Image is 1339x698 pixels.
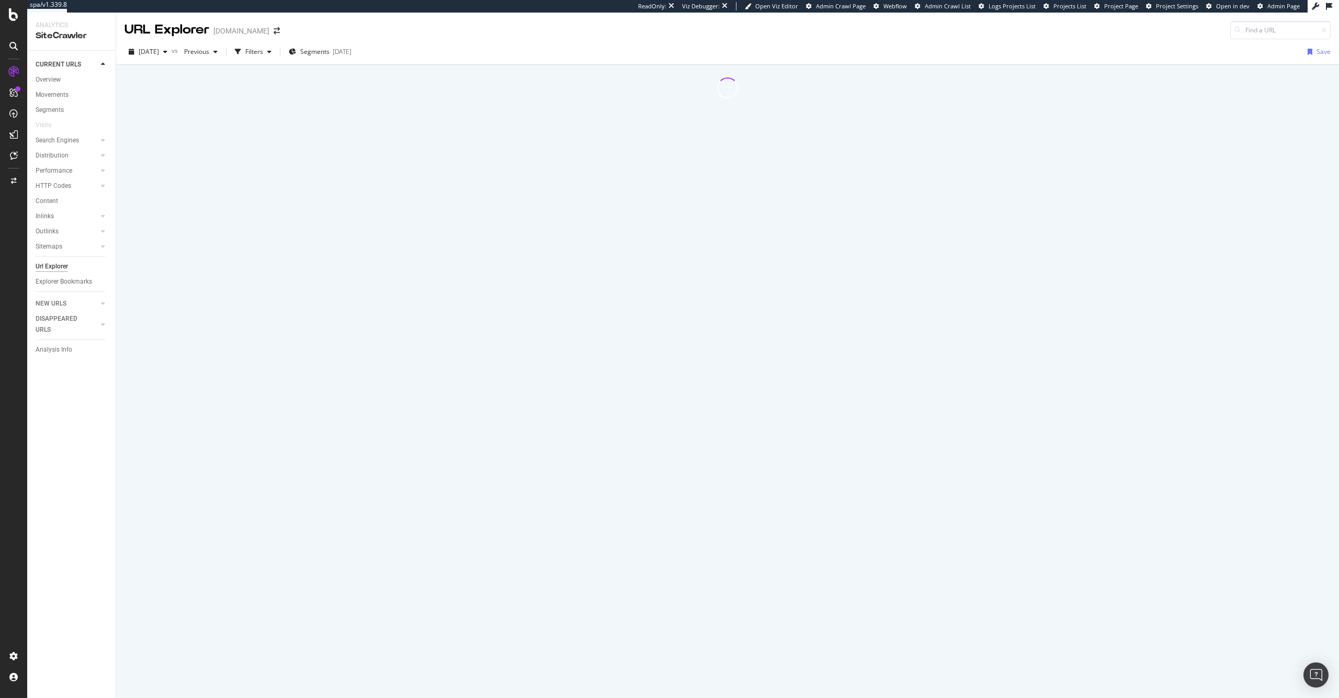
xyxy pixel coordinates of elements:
div: Search Engines [36,135,79,146]
a: Admin Crawl Page [806,2,866,10]
div: Overview [36,74,61,85]
a: Distribution [36,150,98,161]
span: Segments [300,47,330,56]
span: Projects List [1053,2,1086,10]
a: Open in dev [1206,2,1250,10]
span: Open Viz Editor [755,2,798,10]
div: DISAPPEARED URLS [36,313,88,335]
button: Filters [231,43,276,60]
a: Webflow [873,2,907,10]
div: Content [36,196,58,207]
a: Sitemaps [36,241,98,252]
a: Overview [36,74,108,85]
div: [DOMAIN_NAME] [213,26,269,36]
a: Projects List [1043,2,1086,10]
div: Open Intercom Messenger [1303,662,1329,688]
a: Admin Crawl List [915,2,971,10]
span: Previous [180,47,209,56]
span: Admin Page [1267,2,1300,10]
div: Inlinks [36,211,54,222]
a: Search Engines [36,135,98,146]
a: Project Settings [1146,2,1198,10]
a: Performance [36,165,98,176]
a: NEW URLS [36,298,98,309]
div: Explorer Bookmarks [36,276,92,287]
div: SiteCrawler [36,30,107,42]
a: DISAPPEARED URLS [36,313,98,335]
div: Segments [36,105,64,116]
div: Movements [36,89,69,100]
div: arrow-right-arrow-left [274,27,280,35]
span: Project Page [1104,2,1138,10]
div: NEW URLS [36,298,66,309]
span: Logs Projects List [989,2,1036,10]
a: Movements [36,89,108,100]
div: Sitemaps [36,241,62,252]
span: Admin Crawl List [925,2,971,10]
div: Distribution [36,150,69,161]
a: Visits [36,120,62,131]
a: Segments [36,105,108,116]
div: Filters [245,47,263,56]
div: ReadOnly: [638,2,666,10]
a: Logs Projects List [979,2,1036,10]
a: Analysis Info [36,344,108,355]
a: HTTP Codes [36,181,98,192]
div: Performance [36,165,72,176]
span: Webflow [883,2,907,10]
button: Segments[DATE] [285,43,356,60]
button: Save [1303,43,1331,60]
span: Project Settings [1156,2,1198,10]
a: Open Viz Editor [745,2,798,10]
a: Inlinks [36,211,98,222]
div: Analytics [36,21,107,30]
div: Viz Debugger: [682,2,720,10]
button: [DATE] [124,43,172,60]
div: Outlinks [36,226,59,237]
button: Previous [180,43,222,60]
div: HTTP Codes [36,181,71,192]
a: CURRENT URLS [36,59,98,70]
span: Admin Crawl Page [816,2,866,10]
a: Admin Page [1257,2,1300,10]
div: Visits [36,120,51,131]
span: vs [172,46,180,55]
div: [DATE] [333,47,351,56]
div: URL Explorer [124,21,209,39]
a: Content [36,196,108,207]
div: Url Explorer [36,261,68,272]
input: Find a URL [1230,21,1331,39]
a: Explorer Bookmarks [36,276,108,287]
div: CURRENT URLS [36,59,81,70]
a: Url Explorer [36,261,108,272]
span: Open in dev [1216,2,1250,10]
div: Save [1317,47,1331,56]
a: Outlinks [36,226,98,237]
span: 2025 Oct. 14th [139,47,159,56]
a: Project Page [1094,2,1138,10]
div: Analysis Info [36,344,72,355]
